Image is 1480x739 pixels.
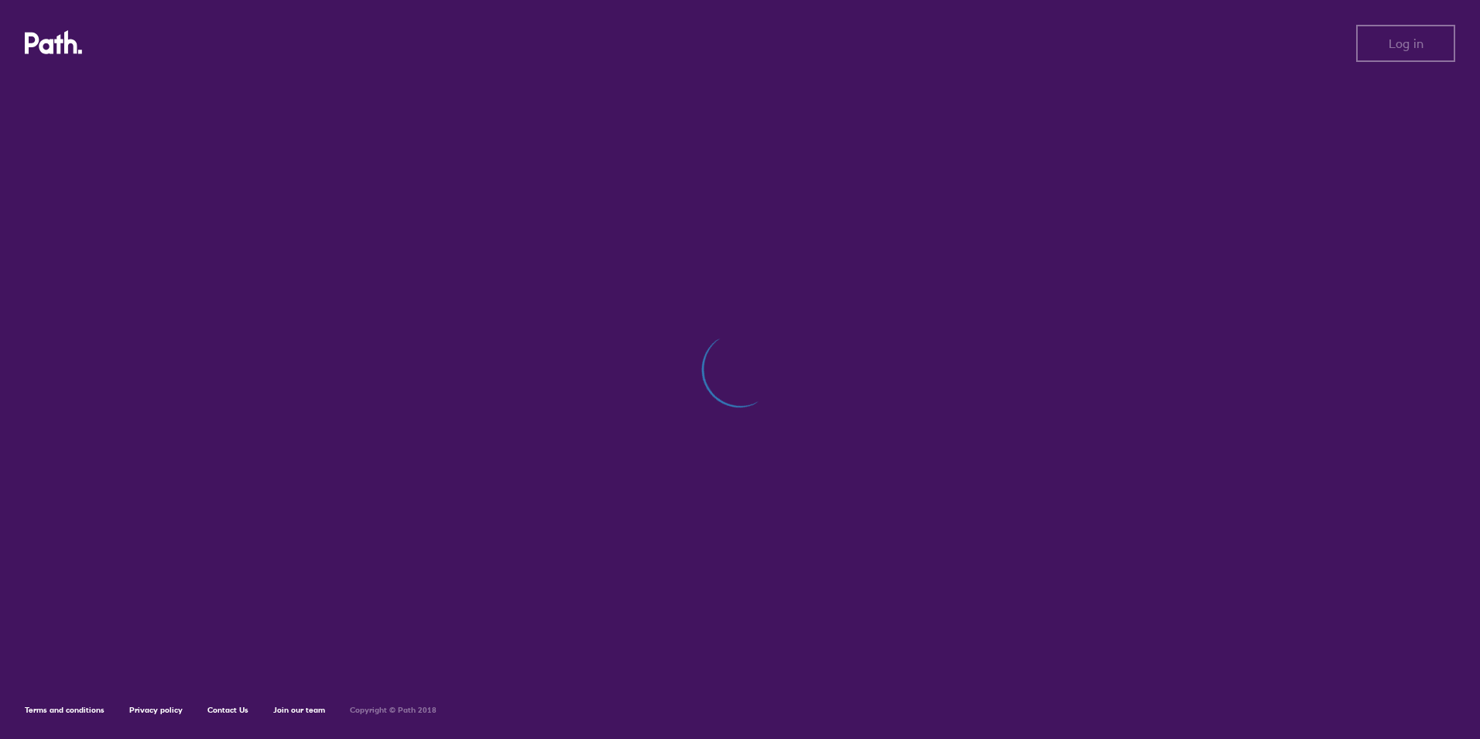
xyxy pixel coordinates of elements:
a: Terms and conditions [25,705,104,715]
a: Contact Us [207,705,248,715]
a: Join our team [273,705,325,715]
h6: Copyright © Path 2018 [350,706,437,715]
span: Log in [1389,36,1423,50]
button: Log in [1356,25,1455,62]
a: Privacy policy [129,705,183,715]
